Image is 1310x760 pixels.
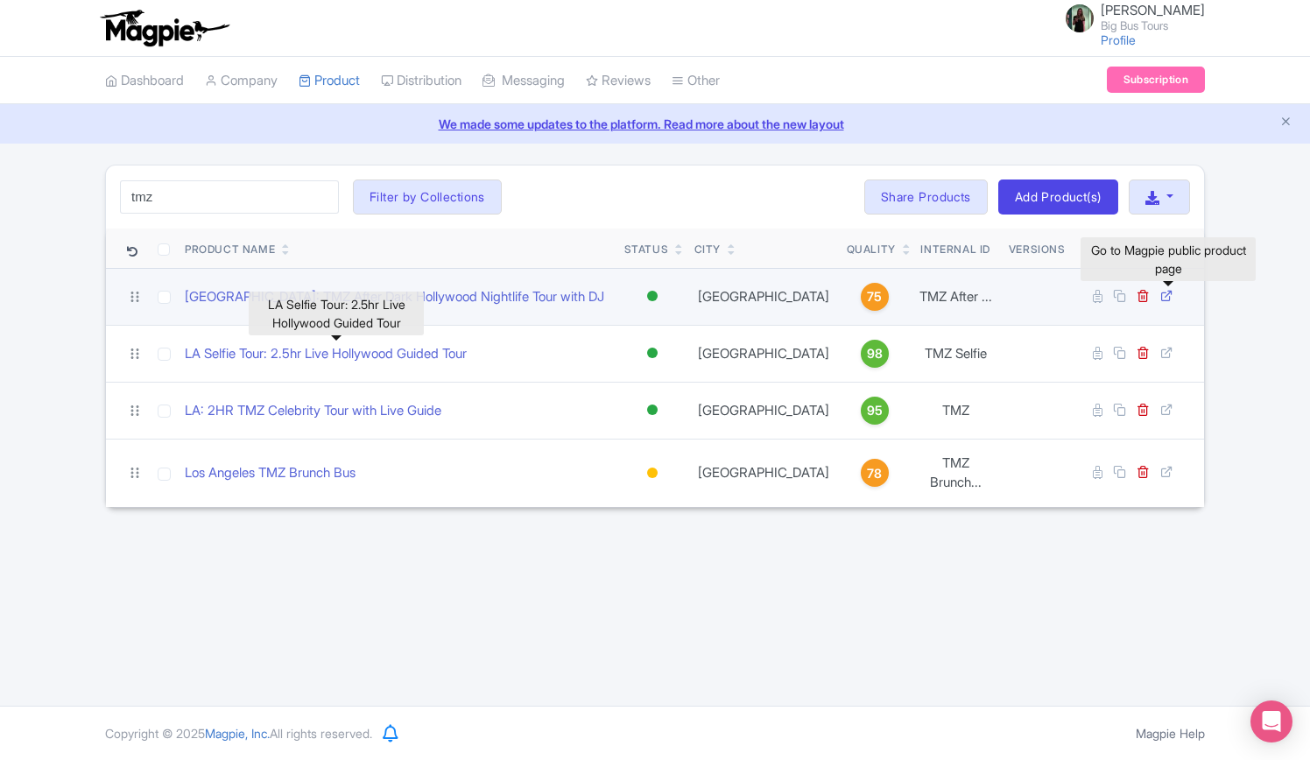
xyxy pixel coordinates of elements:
[847,242,896,257] div: Quality
[185,242,275,257] div: Product Name
[185,401,441,421] a: LA: 2HR TMZ Celebrity Tour with Live Guide
[847,459,903,487] a: 78
[867,464,882,483] span: 78
[644,284,661,309] div: Active
[1101,2,1205,18] span: [PERSON_NAME]
[1136,726,1205,741] a: Magpie Help
[205,726,270,741] span: Magpie, Inc.
[847,340,903,368] a: 98
[867,401,883,420] span: 95
[185,287,604,307] a: [GEOGRAPHIC_DATA]: TMZ After Dark Hollywood Nightlife Tour with DJ
[867,287,882,306] span: 75
[644,461,661,486] div: Building
[867,344,883,363] span: 98
[694,242,721,257] div: City
[185,463,356,483] a: Los Angeles TMZ Brunch Bus
[687,325,840,382] td: [GEOGRAPHIC_DATA]
[1101,32,1136,47] a: Profile
[11,115,1299,133] a: We made some updates to the platform. Read more about the new layout
[1101,20,1205,32] small: Big Bus Tours
[1107,67,1205,93] a: Subscription
[185,344,467,364] a: LA Selfie Tour: 2.5hr Live Hollywood Guided Tour
[910,439,1002,507] td: TMZ Brunch...
[847,397,903,425] a: 95
[381,57,461,105] a: Distribution
[624,242,669,257] div: Status
[910,268,1002,325] td: TMZ After ...
[1081,237,1256,281] div: Go to Magpie public product page
[687,382,840,439] td: [GEOGRAPHIC_DATA]
[299,57,360,105] a: Product
[482,57,565,105] a: Messaging
[644,341,661,366] div: Active
[910,382,1002,439] td: TMZ
[998,179,1118,215] a: Add Product(s)
[586,57,651,105] a: Reviews
[644,398,661,423] div: Active
[864,179,988,215] a: Share Products
[249,292,424,335] div: LA Selfie Tour: 2.5hr Live Hollywood Guided Tour
[1002,229,1073,269] th: Versions
[1066,4,1094,32] img: guwzfdpzskbxeh7o0zzr.jpg
[910,229,1002,269] th: Internal ID
[1279,113,1292,133] button: Close announcement
[672,57,720,105] a: Other
[1250,700,1292,742] div: Open Intercom Messenger
[910,325,1002,382] td: TMZ Selfie
[687,268,840,325] td: [GEOGRAPHIC_DATA]
[353,179,502,215] button: Filter by Collections
[96,9,232,47] img: logo-ab69f6fb50320c5b225c76a69d11143b.png
[687,439,840,507] td: [GEOGRAPHIC_DATA]
[1055,4,1205,32] a: [PERSON_NAME] Big Bus Tours
[205,57,278,105] a: Company
[120,180,339,214] input: Search product name, city, or interal id
[105,57,184,105] a: Dashboard
[95,724,383,742] div: Copyright © 2025 All rights reserved.
[847,283,903,311] a: 75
